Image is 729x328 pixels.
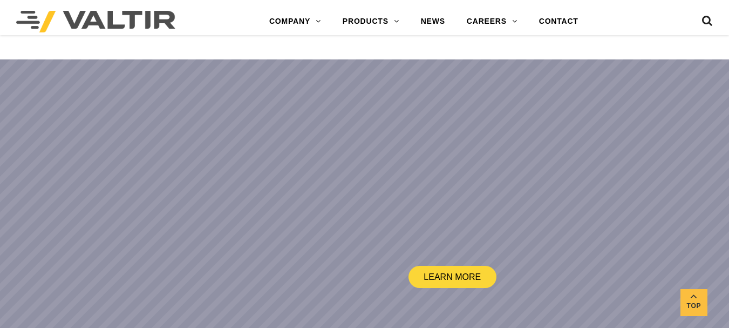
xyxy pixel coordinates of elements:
[456,11,528,32] a: CAREERS
[528,11,589,32] a: CONTACT
[680,289,707,316] a: Top
[332,11,410,32] a: PRODUCTS
[408,266,496,288] a: LEARN MORE
[410,11,456,32] a: NEWS
[16,11,175,32] img: Valtir
[258,11,332,32] a: COMPANY
[680,300,707,312] span: Top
